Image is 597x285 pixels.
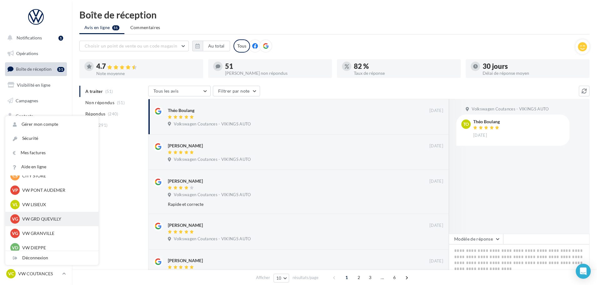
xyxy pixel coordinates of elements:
span: [DATE] [429,223,443,228]
div: 30 jours [483,63,584,70]
p: VW PONT AUDEMER [22,187,91,193]
div: Théo Boulang [473,120,501,124]
button: 10 [273,274,289,282]
span: 10 [276,276,282,281]
div: 51 [225,63,327,70]
span: Afficher [256,275,270,281]
span: CS [13,173,18,179]
span: Contacts [16,113,33,119]
span: 6 [389,272,399,282]
a: Calendrier [4,141,68,154]
span: [DATE] [429,258,443,264]
p: VW DIEPPE [22,245,91,251]
span: Campagnes [16,98,38,103]
p: CITY STORE [22,173,91,179]
button: Choisir un point de vente ou un code magasin [79,41,189,51]
a: Boîte de réception51 [4,62,68,76]
button: Notifications 1 [4,31,66,44]
div: [PERSON_NAME] [168,143,203,149]
span: VD [12,245,18,251]
div: [PERSON_NAME] non répondus [225,71,327,75]
p: VW LISIEUX [22,201,91,208]
span: Volkswagen Coutances - VIKINGS AUTO [174,192,251,198]
span: 3 [365,272,375,282]
div: [PERSON_NAME] [168,178,203,184]
div: Taux de réponse [354,71,456,75]
div: Déconnexion [5,251,98,265]
div: 82 % [354,63,456,70]
span: Boîte de réception [16,66,52,72]
span: Volkswagen Coutances - VIKINGS AUTO [174,157,251,162]
a: Gérer mon compte [5,117,98,131]
div: Note moyenne [96,71,198,76]
a: PLV et print personnalisable [4,156,68,175]
span: Visibilité en ligne [17,82,50,88]
button: Tous les avis [148,86,211,96]
p: VW GRANVILLE [22,230,91,237]
a: Visibilité en ligne [4,79,68,92]
span: Volkswagen Coutances - VIKINGS AUTO [174,121,251,127]
span: Tous les avis [153,88,179,94]
span: 2 [354,272,364,282]
span: (240) [108,111,118,116]
a: Opérations [4,47,68,60]
div: Tous [233,39,250,53]
div: Open Intercom Messenger [576,264,591,279]
span: [DATE] [429,179,443,184]
span: To [463,121,469,127]
div: [PERSON_NAME] [168,257,203,264]
div: Délai de réponse moyen [483,71,584,75]
span: VL [13,201,18,208]
span: ... [377,272,387,282]
p: VW COUTANCES [18,271,60,277]
span: [DATE] [429,143,443,149]
p: VW GRD QUEVILLY [22,216,91,222]
div: Rapide et correcte [168,201,403,207]
div: [PERSON_NAME] [168,222,203,228]
span: Volkswagen Coutances - VIKINGS AUTO [174,236,251,242]
div: 51 [57,67,64,72]
a: Campagnes DataOnDemand [4,177,68,196]
span: [DATE] [429,108,443,114]
span: Notifications [17,35,42,40]
span: Volkswagen Coutances - VIKINGS AUTO [472,106,549,112]
span: résultats/page [293,275,319,281]
button: Filtrer par note [213,86,260,96]
a: VC VW COUTANCES [5,268,67,280]
span: 1 [342,272,352,282]
span: (51) [117,100,125,105]
span: VP [12,187,18,193]
a: Contacts [4,109,68,123]
span: Choisir un point de vente ou un code magasin [85,43,177,48]
div: 4.7 [96,63,198,70]
button: Au total [192,41,230,51]
div: Boîte de réception [79,10,589,19]
a: Médiathèque [4,125,68,138]
span: (291) [97,123,108,128]
a: Campagnes [4,94,68,107]
span: VG [12,216,18,222]
a: Sécurité [5,131,98,145]
span: Répondus [85,111,106,117]
span: Non répondus [85,99,114,106]
div: 1 [58,36,63,41]
span: VG [12,230,18,237]
span: VC [8,271,14,277]
a: Aide en ligne [5,160,98,174]
span: Opérations [16,51,38,56]
button: Au total [203,41,230,51]
button: Modèle de réponse [449,234,503,244]
span: [DATE] [473,133,487,138]
span: Commentaires [130,24,160,31]
a: Mes factures [5,146,98,160]
div: Théo Boulang [168,107,194,114]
